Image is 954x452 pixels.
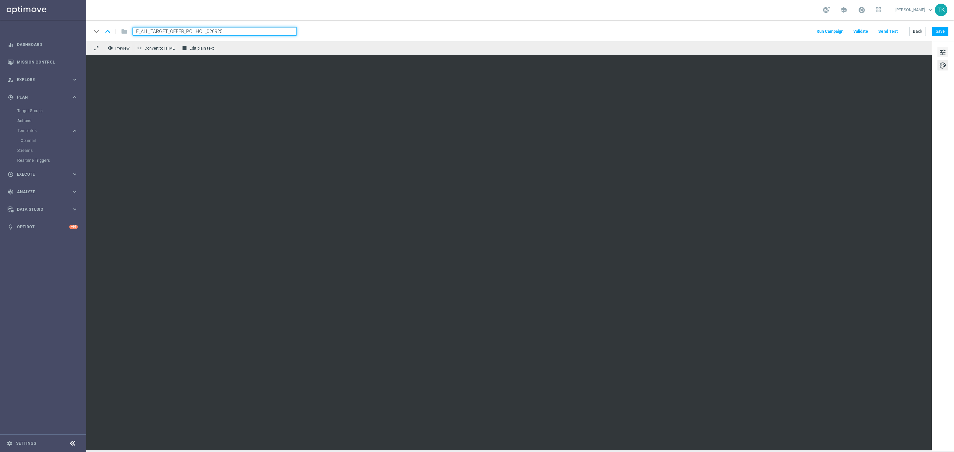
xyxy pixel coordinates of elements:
[72,94,78,100] i: keyboard_arrow_right
[935,4,947,16] div: TK
[8,94,72,100] div: Plan
[17,53,78,71] a: Mission Control
[72,128,78,134] i: keyboard_arrow_right
[144,46,175,51] span: Convert to HTML
[840,6,847,14] span: school
[17,78,72,82] span: Explore
[932,27,948,36] button: Save
[16,441,36,445] a: Settings
[17,146,85,156] div: Streams
[7,60,78,65] button: Mission Control
[17,106,85,116] div: Target Groups
[17,128,78,133] button: Templates keyboard_arrow_right
[17,116,85,126] div: Actions
[17,172,72,176] span: Execute
[8,36,78,53] div: Dashboard
[895,5,935,15] a: [PERSON_NAME]keyboard_arrow_down
[69,225,78,229] div: +10
[8,94,14,100] i: gps_fixed
[135,44,178,52] button: code Convert to HTML
[18,129,65,133] span: Templates
[853,29,868,34] span: Validate
[939,61,946,70] span: palette
[72,76,78,83] i: keyboard_arrow_right
[8,171,14,177] i: play_circle_outline
[7,42,78,47] button: equalizer Dashboard
[7,172,78,177] button: play_circle_outline Execute keyboard_arrow_right
[927,6,934,14] span: keyboard_arrow_down
[17,218,69,236] a: Optibot
[939,48,946,57] span: tune
[7,77,78,82] button: person_search Explore keyboard_arrow_right
[17,95,72,99] span: Plan
[17,36,78,53] a: Dashboard
[115,46,130,51] span: Preview
[7,440,13,446] i: settings
[7,189,78,195] button: track_changes Analyze keyboard_arrow_right
[8,189,72,195] div: Analyze
[21,138,69,143] a: Optimail
[17,148,69,153] a: Streams
[8,224,14,230] i: lightbulb
[8,53,78,71] div: Mission Control
[106,44,132,52] button: remove_red_eye Preview
[909,27,926,36] button: Back
[7,95,78,100] button: gps_fixed Plan keyboard_arrow_right
[17,156,85,165] div: Realtime Triggers
[8,189,14,195] i: track_changes
[7,224,78,230] button: lightbulb Optibot +10
[17,158,69,163] a: Realtime Triggers
[937,47,948,57] button: tune
[21,136,85,146] div: Optimail
[132,27,297,36] input: Enter a unique template name
[8,77,14,83] i: person_search
[8,77,72,83] div: Explore
[8,171,72,177] div: Execute
[72,189,78,195] i: keyboard_arrow_right
[17,118,69,123] a: Actions
[7,207,78,212] button: Data Studio keyboard_arrow_right
[182,45,187,51] i: receipt
[72,171,78,177] i: keyboard_arrow_right
[17,108,69,113] a: Target Groups
[852,27,869,36] button: Validate
[816,27,844,36] button: Run Campaign
[17,207,72,211] span: Data Studio
[8,42,14,48] i: equalizer
[137,45,142,51] span: code
[8,206,72,212] div: Data Studio
[72,206,78,212] i: keyboard_arrow_right
[17,126,85,146] div: Templates
[108,45,113,51] i: remove_red_eye
[103,26,113,36] i: keyboard_arrow_up
[17,190,72,194] span: Analyze
[180,44,217,52] button: receipt Edit plain text
[189,46,214,51] span: Edit plain text
[8,218,78,236] div: Optibot
[877,27,899,36] button: Send Test
[937,60,948,70] button: palette
[18,129,72,133] div: Templates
